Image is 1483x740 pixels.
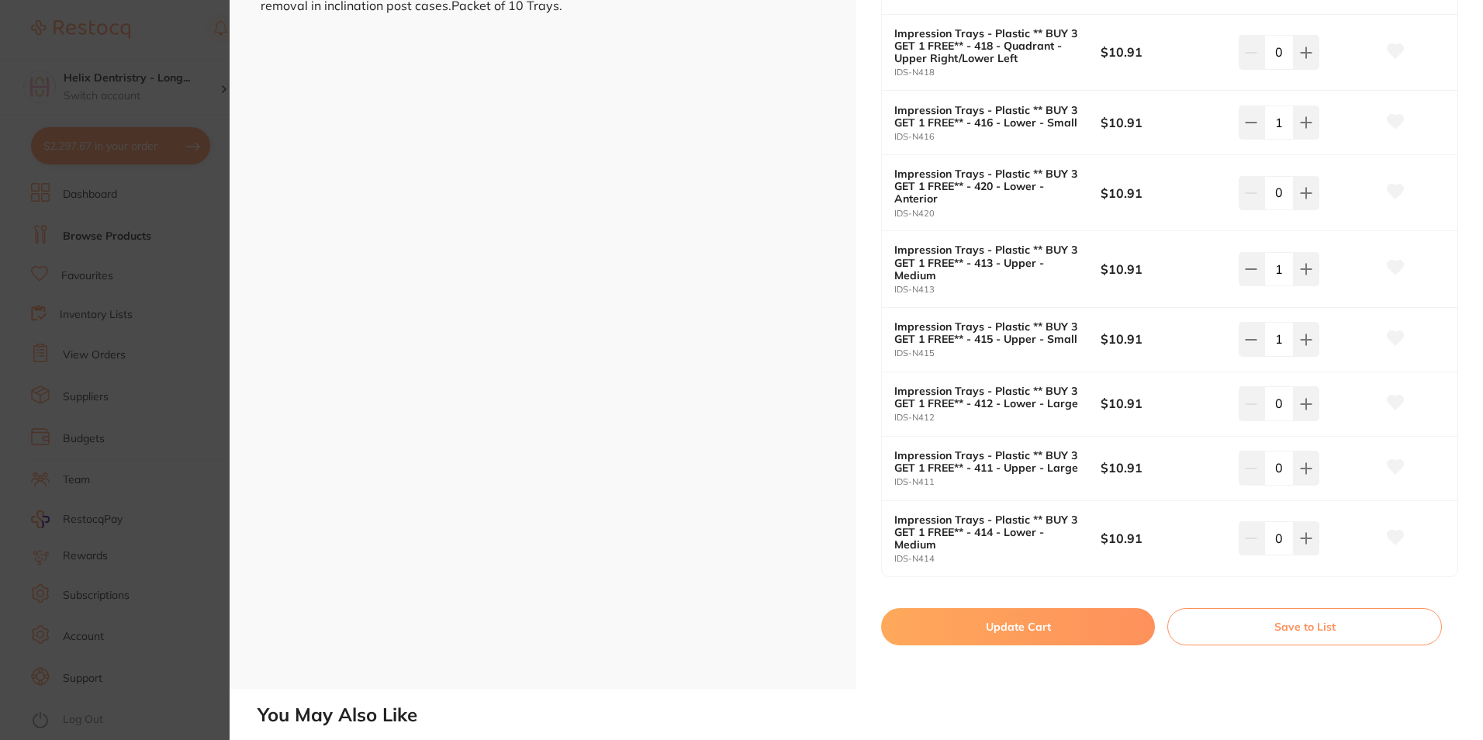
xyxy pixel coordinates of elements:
b: Impression Trays - Plastic ** BUY 3 GET 1 FREE** - 415 - Upper - Small [894,320,1080,345]
b: $10.91 [1101,185,1225,202]
b: $10.91 [1101,43,1225,61]
button: Save to List [1167,608,1442,645]
b: $10.91 [1101,330,1225,348]
b: $10.91 [1101,261,1225,278]
small: IDS-N414 [894,554,1101,564]
small: IDS-N412 [894,413,1101,423]
small: IDS-N413 [894,285,1101,295]
b: $10.91 [1101,114,1225,131]
b: Impression Trays - Plastic ** BUY 3 GET 1 FREE** - 416 - Lower - Small [894,104,1080,129]
h2: You May Also Like [258,704,1477,726]
small: IDS-N416 [894,132,1101,142]
small: IDS-N420 [894,209,1101,219]
b: Impression Trays - Plastic ** BUY 3 GET 1 FREE** - 411 - Upper - Large [894,449,1080,474]
button: Update Cart [881,608,1155,645]
b: Impression Trays - Plastic ** BUY 3 GET 1 FREE** - 420 - Lower - Anterior [894,168,1080,205]
b: Impression Trays - Plastic ** BUY 3 GET 1 FREE** - 414 - Lower - Medium [894,514,1080,551]
b: Impression Trays - Plastic ** BUY 3 GET 1 FREE** - 418 - Quadrant - Upper Right/Lower Left [894,27,1080,64]
b: $10.91 [1101,459,1225,476]
b: Impression Trays - Plastic ** BUY 3 GET 1 FREE** - 412 - Lower - Large [894,385,1080,410]
b: $10.91 [1101,395,1225,412]
small: IDS-N418 [894,67,1101,78]
small: IDS-N415 [894,348,1101,358]
b: $10.91 [1101,530,1225,547]
small: IDS-N411 [894,477,1101,487]
b: Impression Trays - Plastic ** BUY 3 GET 1 FREE** - 413 - Upper - Medium [894,244,1080,281]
